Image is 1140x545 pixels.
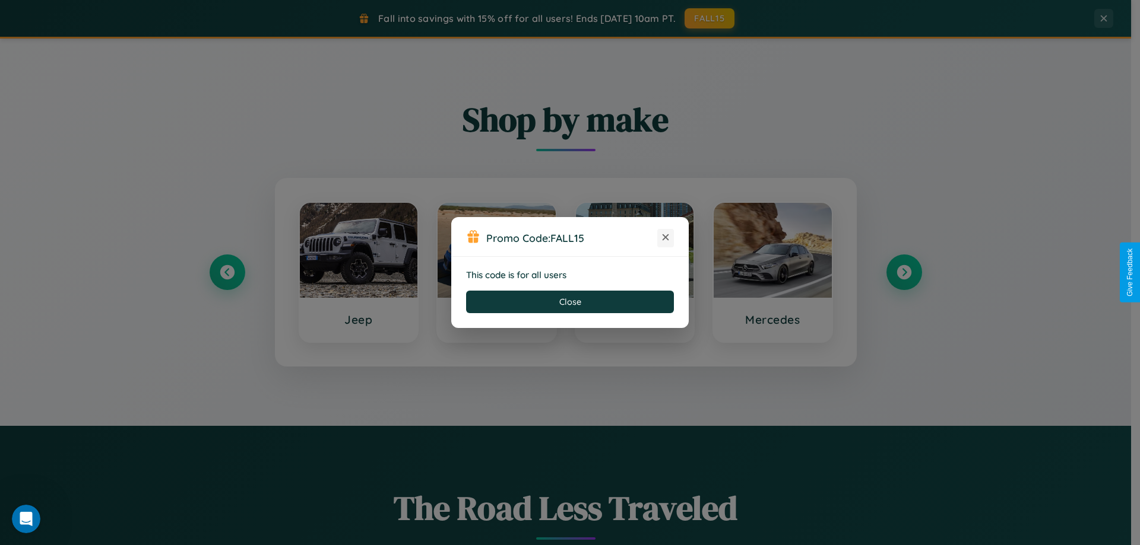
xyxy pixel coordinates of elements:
h3: Promo Code: [486,231,657,244]
iframe: Intercom live chat [12,505,40,533]
b: FALL15 [550,231,584,244]
div: Give Feedback [1126,248,1134,297]
button: Close [466,291,674,313]
strong: This code is for all users [466,269,566,281]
